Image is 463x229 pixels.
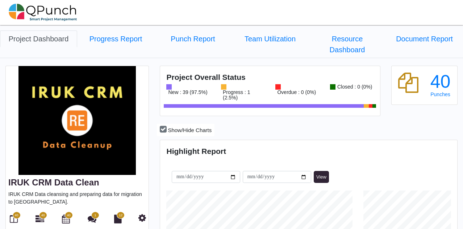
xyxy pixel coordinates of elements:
i: Board [10,214,18,223]
i: Gantt [36,214,44,223]
li: IRUK CRM Data Clean [231,30,309,58]
div: Progress : 1 (2.5%) [221,90,265,101]
i: Document Library [114,214,122,223]
a: Document Report [386,30,463,47]
a: 40 Punches [430,73,451,97]
span: Show/Hide Charts [168,127,212,133]
div: New : 39 (97.5%) [166,90,207,95]
a: Punch Report [154,30,231,47]
a: IRUK CRM Data Clean [8,177,99,187]
a: Progress Report [77,30,154,47]
div: Overdue : 0 (0%) [275,90,316,95]
i: Punch Discussion [88,214,96,223]
button: View [314,171,329,183]
span: 40 [14,213,18,218]
div: 40 [430,73,451,91]
span: Punches [430,91,450,97]
img: qpunch-sp.fa6292f.png [9,1,77,23]
span: 12 [119,213,122,218]
div: Closed : 0 (0%) [335,84,372,90]
i: Calendar [62,214,70,223]
h4: Highlight Report [166,147,451,156]
a: Team Utilization [231,30,309,47]
button: Show/Hide Charts [157,124,214,136]
span: 40 [41,213,45,218]
a: 40 [36,217,44,223]
h4: Project Overall Status [166,73,374,82]
span: 40 [67,213,71,218]
p: IRUK CRM Data cleansing and preparing data for migration to [GEOGRAPHIC_DATA]. [8,191,146,206]
span: 1 [95,213,96,218]
i: Project Settings [138,213,146,222]
a: Resource Dashboard [309,30,386,58]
